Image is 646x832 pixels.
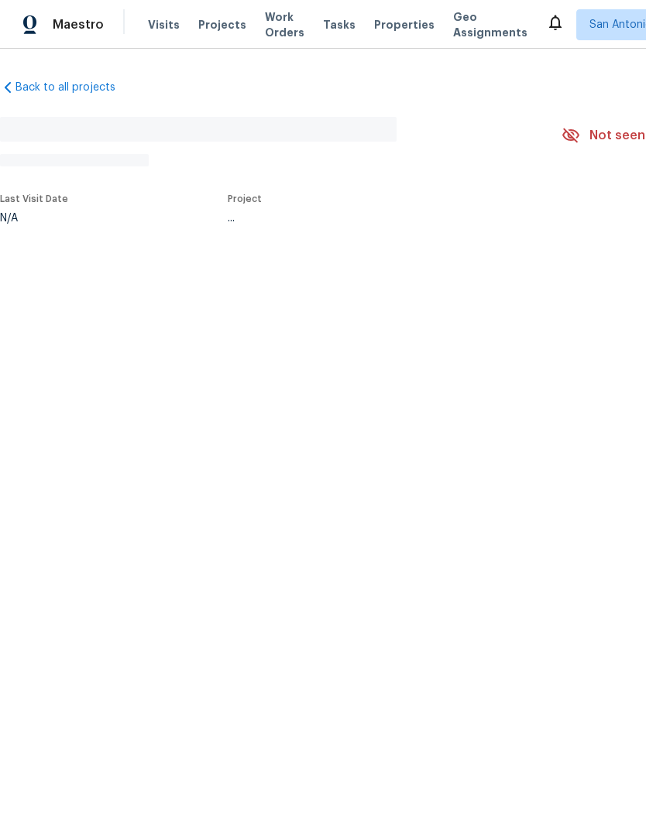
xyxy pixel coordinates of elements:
[53,17,104,33] span: Maestro
[148,17,180,33] span: Visits
[228,194,262,204] span: Project
[265,9,304,40] span: Work Orders
[323,19,356,30] span: Tasks
[453,9,527,40] span: Geo Assignments
[228,213,525,224] div: ...
[374,17,435,33] span: Properties
[198,17,246,33] span: Projects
